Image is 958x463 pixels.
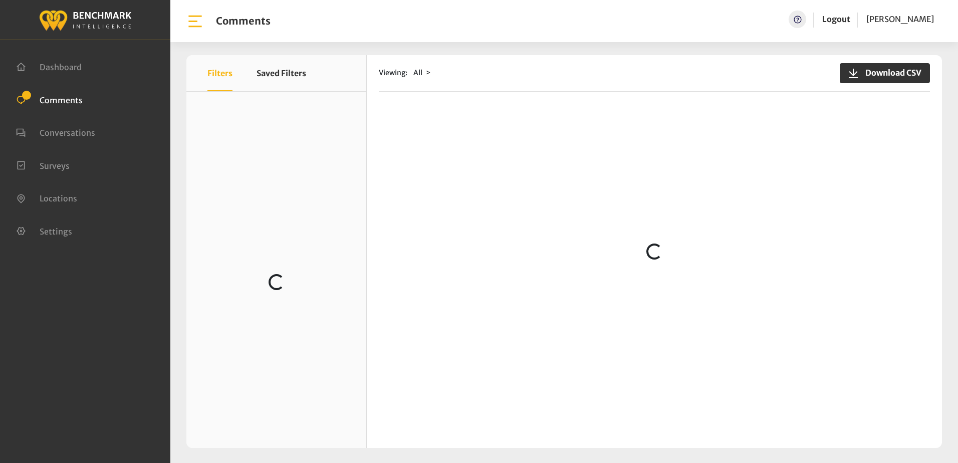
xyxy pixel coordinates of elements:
span: Settings [40,226,72,236]
span: [PERSON_NAME] [866,14,934,24]
a: [PERSON_NAME] [866,11,934,28]
span: Comments [40,95,83,105]
button: Download CSV [840,63,930,83]
h1: Comments [216,15,271,27]
img: benchmark [39,8,132,32]
span: Surveys [40,160,70,170]
span: Download CSV [859,67,921,79]
a: Logout [822,11,850,28]
a: Conversations [16,127,95,137]
span: Dashboard [40,62,82,72]
button: Filters [207,55,232,91]
span: Conversations [40,128,95,138]
a: Surveys [16,160,70,170]
a: Comments [16,94,83,104]
a: Logout [822,14,850,24]
img: bar [186,13,204,30]
span: All [413,68,422,77]
a: Settings [16,225,72,236]
span: Locations [40,193,77,203]
button: Saved Filters [257,55,306,91]
span: Viewing: [379,68,407,78]
a: Locations [16,192,77,202]
a: Dashboard [16,61,82,71]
